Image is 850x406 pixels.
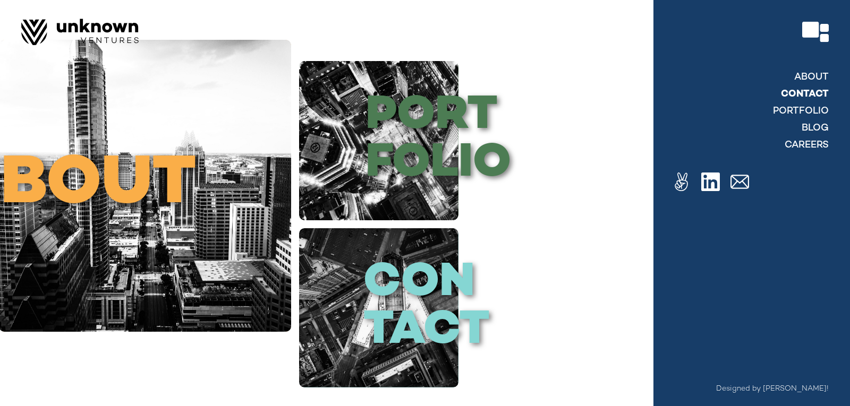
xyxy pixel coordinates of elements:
img: Image of a white email logo [730,172,749,191]
a: contact [781,88,829,101]
img: Image of Unknown Ventures Logo. [21,19,139,45]
img: Image of a Linkedin logo [701,172,720,191]
a: Portfolio [773,105,829,118]
a: About [794,71,829,84]
a: Careers [785,139,829,152]
a: Designed by [PERSON_NAME]! [716,384,829,394]
a: blog [802,122,829,135]
img: Image of the AngelList logo [672,172,691,191]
